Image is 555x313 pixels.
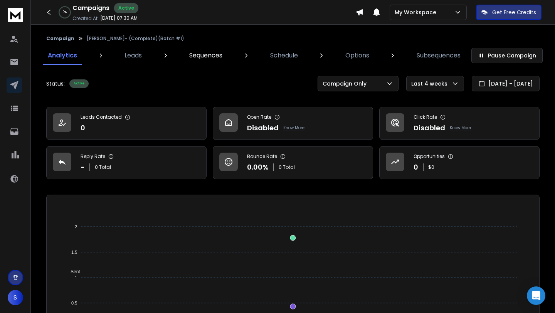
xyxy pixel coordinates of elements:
p: My Workspace [395,8,439,16]
div: Active [69,79,89,88]
p: 0.00 % [247,162,269,173]
tspan: 1 [75,275,77,280]
button: Campaign [46,35,74,42]
p: Disabled [247,123,279,133]
a: Sequences [185,46,227,65]
p: Created At: [72,15,99,22]
button: Pause Campaign [471,48,543,63]
h1: Campaigns [72,3,109,13]
p: Know More [450,125,471,131]
p: Get Free Credits [492,8,536,16]
a: Leads [120,46,146,65]
div: Open Intercom Messenger [527,286,545,305]
span: Sent [65,269,80,274]
p: Bounce Rate [247,153,277,160]
p: 0 [81,123,85,133]
p: Subsequences [417,51,461,60]
p: Leads [124,51,142,60]
a: Opportunities0$0 [379,146,540,179]
p: Leads Contacted [81,114,122,120]
a: Bounce Rate0.00%0 Total [213,146,373,179]
p: 0 [414,162,418,173]
p: 0 Total [95,164,111,170]
tspan: 1.5 [71,250,77,254]
p: 0 % [63,10,67,15]
p: Open Rate [247,114,271,120]
a: Leads Contacted0 [46,107,207,140]
a: Subsequences [412,46,465,65]
p: Sequences [189,51,222,60]
p: Opportunities [414,153,445,160]
p: Campaign Only [323,80,370,88]
a: Options [341,46,374,65]
p: $ 0 [428,164,434,170]
p: Options [345,51,369,60]
p: [PERSON_NAME]- (Complete)(Batch #1) [87,35,184,42]
a: Analytics [43,46,82,65]
p: Status: [46,80,65,88]
p: Analytics [48,51,77,60]
p: Reply Rate [81,153,105,160]
button: Get Free Credits [476,5,542,20]
p: Schedule [270,51,298,60]
button: S [8,290,23,305]
p: [DATE] 07:30 AM [100,15,138,21]
a: Reply Rate-0 Total [46,146,207,179]
div: Active [114,3,138,13]
p: Disabled [414,123,445,133]
p: - [81,162,85,173]
p: Last 4 weeks [411,80,451,88]
a: Open RateDisabledKnow More [213,107,373,140]
a: Click RateDisabledKnow More [379,107,540,140]
button: [DATE] - [DATE] [472,76,540,91]
p: Click Rate [414,114,437,120]
a: Schedule [266,46,303,65]
tspan: 0.5 [71,301,77,305]
p: Know More [283,125,304,131]
tspan: 2 [75,224,77,229]
p: 0 Total [279,164,295,170]
img: logo [8,8,23,22]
